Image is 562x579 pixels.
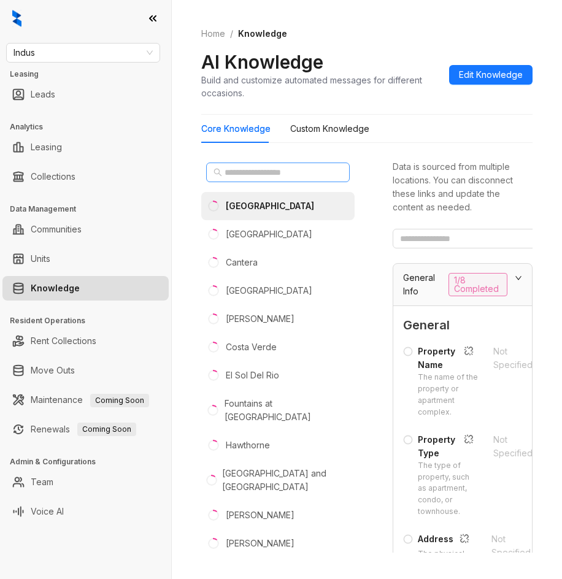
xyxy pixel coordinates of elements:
[449,65,533,85] button: Edit Knowledge
[10,204,171,215] h3: Data Management
[214,168,222,177] span: search
[201,50,323,74] h2: AI Knowledge
[418,460,479,518] div: The type of property, such as apartment, condo, or townhouse.
[448,273,507,296] span: 1/8 Completed
[230,27,233,40] li: /
[226,312,294,326] div: [PERSON_NAME]
[2,276,169,301] li: Knowledge
[393,160,533,214] div: Data is sourced from multiple locations. You can disconnect these links and update the content as...
[418,372,479,418] div: The name of the property or apartment complex.
[31,164,75,189] a: Collections
[2,217,169,242] li: Communities
[31,217,82,242] a: Communities
[226,508,294,522] div: [PERSON_NAME]
[31,358,75,383] a: Move Outs
[2,499,169,524] li: Voice AI
[199,27,228,40] a: Home
[2,470,169,494] li: Team
[31,329,96,353] a: Rent Collections
[2,164,169,189] li: Collections
[2,417,169,442] li: Renewals
[10,69,171,80] h3: Leasing
[491,532,531,559] div: Not Specified
[222,467,350,494] div: [GEOGRAPHIC_DATA] and [GEOGRAPHIC_DATA]
[77,423,136,436] span: Coming Soon
[226,439,270,452] div: Hawthorne
[31,470,53,494] a: Team
[403,316,522,335] span: General
[393,264,532,305] div: General Info1/8 Completed
[12,10,21,27] img: logo
[201,122,271,136] div: Core Knowledge
[290,122,369,136] div: Custom Knowledge
[225,397,350,424] div: Fountains at [GEOGRAPHIC_DATA]
[403,271,444,298] span: General Info
[2,82,169,107] li: Leads
[226,199,314,213] div: [GEOGRAPHIC_DATA]
[31,276,80,301] a: Knowledge
[10,456,171,467] h3: Admin & Configurations
[201,74,439,99] div: Build and customize automated messages for different occasions.
[418,532,477,548] div: Address
[31,417,136,442] a: RenewalsComing Soon
[226,369,279,382] div: El Sol Del Rio
[2,247,169,271] li: Units
[2,358,169,383] li: Move Outs
[13,44,153,62] span: Indus
[90,394,149,407] span: Coming Soon
[238,28,287,39] span: Knowledge
[226,340,277,354] div: Costa Verde
[31,135,62,159] a: Leasing
[515,274,522,282] span: expanded
[31,247,50,271] a: Units
[10,315,171,326] h3: Resident Operations
[493,345,533,372] div: Not Specified
[226,284,312,297] div: [GEOGRAPHIC_DATA]
[226,537,294,550] div: [PERSON_NAME]
[10,121,171,132] h3: Analytics
[226,228,312,241] div: [GEOGRAPHIC_DATA]
[418,433,479,460] div: Property Type
[493,433,533,460] div: Not Specified
[418,345,479,372] div: Property Name
[31,82,55,107] a: Leads
[31,499,64,524] a: Voice AI
[2,135,169,159] li: Leasing
[2,388,169,412] li: Maintenance
[2,329,169,353] li: Rent Collections
[459,68,523,82] span: Edit Knowledge
[226,256,258,269] div: Cantera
